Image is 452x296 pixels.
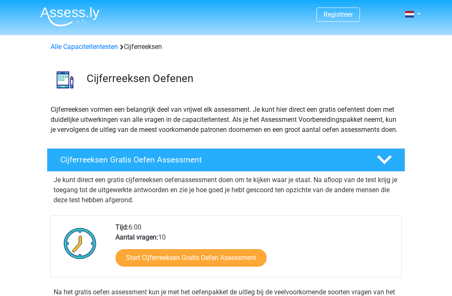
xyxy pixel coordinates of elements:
h4: Cijferreeksen Gratis Oefen Assessment [60,155,363,165]
img: Assessly [40,7,100,26]
div: 6:00 10 [109,222,401,277]
p: Je kunt direct een gratis cijferreeksen oefenassessment doen om te kijken waar je staat. Na afloo... [54,175,398,205]
a: Cijferreeksen Gratis Oefen Assessment [44,148,408,172]
h3: Cijferreeksen Oefenen [87,72,398,85]
b: Aantal vragen: [116,233,158,241]
div: Cijferreeksen [47,42,405,52]
a: Start Cijferreeksen Gratis Oefen Assessment [116,249,267,267]
p: Cijferreeksen vormen een belangrijk deel van vrijwel elk assessment. Je kunt hier direct een grat... [51,105,401,135]
img: Klok [59,222,101,264]
b: Tijd: [116,223,128,231]
img: cijferreeksen [47,62,83,98]
a: Alle Capaciteitentesten [51,43,118,51]
a: Registreer [324,10,353,18]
